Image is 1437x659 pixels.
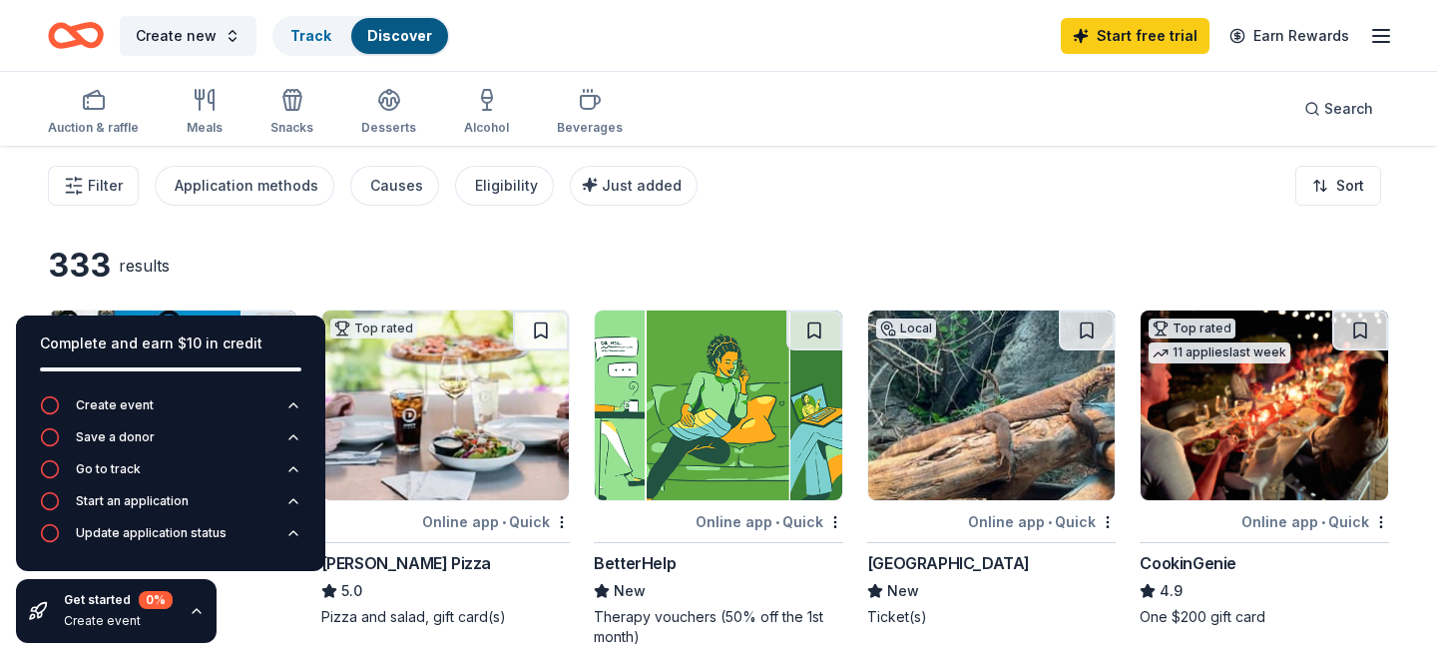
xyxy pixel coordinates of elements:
button: Desserts [361,80,416,146]
span: • [1321,514,1325,530]
button: Create new [120,16,256,56]
button: TrackDiscover [272,16,450,56]
div: Create event [64,613,173,629]
div: Save a donor [76,429,155,445]
img: Image for Cincinnati Zoo & Botanical Garden [868,311,1116,500]
button: Create event [40,395,301,427]
button: Start an application [40,491,301,523]
a: Image for Cincinnati Zoo & Botanical GardenLocalOnline app•Quick[GEOGRAPHIC_DATA]NewTicket(s) [867,310,1117,627]
div: Causes [370,174,423,198]
button: Search [1288,89,1389,129]
span: 4.9 [1160,579,1183,603]
a: Discover [367,27,432,44]
div: Alcohol [464,120,509,136]
button: Just added [570,166,698,206]
button: Eligibility [455,166,554,206]
div: Therapy vouchers (50% off the 1st month) [594,607,843,647]
button: Snacks [270,80,313,146]
div: Local [876,319,936,338]
div: Update application status [76,525,227,541]
span: • [1048,514,1052,530]
div: Online app Quick [696,509,843,534]
div: BetterHelp [594,551,676,575]
span: Sort [1336,174,1364,198]
div: Online app Quick [968,509,1116,534]
div: Get started [64,591,173,609]
span: Just added [602,177,682,194]
button: Meals [187,80,223,146]
button: Beverages [557,80,623,146]
button: Update application status [40,523,301,555]
span: • [775,514,779,530]
div: Start an application [76,493,189,509]
div: Top rated [1149,319,1235,338]
button: Alcohol [464,80,509,146]
a: Image for Dewey's PizzaTop ratedOnline app•Quick[PERSON_NAME] Pizza5.0Pizza and salad, gift card(s) [321,310,571,627]
span: Filter [88,174,123,198]
a: Image for CookinGenieTop rated11 applieslast weekOnline app•QuickCookinGenie4.9One $200 gift card [1140,310,1389,627]
a: Home [48,12,104,59]
div: Create event [76,397,154,413]
div: Top rated [330,319,417,338]
div: Desserts [361,120,416,136]
button: Application methods [155,166,334,206]
div: Beverages [557,120,623,136]
div: CookinGenie [1140,551,1236,575]
img: Image for BetterHelp [595,311,842,500]
div: Online app Quick [1241,509,1389,534]
img: Image for Dewey's Pizza [322,311,570,500]
div: Go to track [76,461,141,477]
div: 333 [48,246,111,286]
button: Filter [48,166,139,206]
span: New [887,579,919,603]
img: Image for CookinGenie [1141,311,1388,500]
a: Image for BetterHelpOnline app•QuickBetterHelpNewTherapy vouchers (50% off the 1st month) [594,310,843,647]
div: results [119,254,170,278]
a: Earn Rewards [1217,18,1361,54]
div: [PERSON_NAME] Pizza [321,551,491,575]
div: Application methods [175,174,318,198]
div: Complete and earn $10 in credit [40,331,301,355]
div: Meals [187,120,223,136]
div: Ticket(s) [867,607,1117,627]
div: 11 applies last week [1149,342,1290,363]
a: Start free trial [1061,18,1209,54]
div: Online app Quick [422,509,570,534]
span: Search [1324,97,1373,121]
span: New [614,579,646,603]
div: One $200 gift card [1140,607,1389,627]
div: Pizza and salad, gift card(s) [321,607,571,627]
button: Go to track [40,459,301,491]
button: Sort [1295,166,1381,206]
div: Eligibility [475,174,538,198]
button: Auction & raffle [48,80,139,146]
a: Track [290,27,331,44]
div: 0 % [139,591,173,609]
button: Causes [350,166,439,206]
div: Auction & raffle [48,120,139,136]
span: 5.0 [341,579,362,603]
div: [GEOGRAPHIC_DATA] [867,551,1030,575]
span: Create new [136,24,217,48]
button: Save a donor [40,427,301,459]
div: Snacks [270,120,313,136]
span: • [502,514,506,530]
